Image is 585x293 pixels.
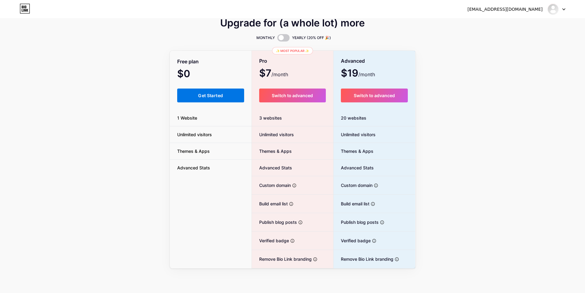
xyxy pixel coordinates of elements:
[333,237,371,244] span: Verified badge
[358,71,375,78] span: /month
[333,131,376,138] span: Unlimited visitors
[252,131,294,138] span: Unlimited visitors
[252,164,292,171] span: Advanced Stats
[252,182,291,188] span: Custom domain
[259,56,267,66] span: Pro
[341,69,375,78] span: $19
[220,19,365,27] span: Upgrade for (a whole lot) more
[252,237,289,244] span: Verified badge
[170,131,219,138] span: Unlimited visitors
[333,164,374,171] span: Advanced Stats
[256,35,275,41] span: MONTHLY
[252,110,333,126] div: 3 websites
[272,93,313,98] span: Switch to advanced
[333,148,373,154] span: Themes & Apps
[341,89,408,102] button: Switch to advanced
[333,219,379,225] span: Publish blog posts
[292,35,331,41] span: YEARLY (20% OFF 🎉)
[252,256,312,262] span: Remove Bio Link branding
[252,219,297,225] span: Publish blog posts
[177,89,244,102] button: Get Started
[252,148,292,154] span: Themes & Apps
[272,47,313,54] div: ✨ Most popular ✨
[547,3,559,15] img: vk8cassino
[341,56,365,66] span: Advanced
[271,71,288,78] span: /month
[198,93,223,98] span: Get Started
[259,69,288,78] span: $7
[467,6,543,13] div: [EMAIL_ADDRESS][DOMAIN_NAME]
[177,56,199,67] span: Free plan
[252,200,288,207] span: Build email list
[333,110,415,126] div: 20 websites
[170,164,217,171] span: Advanced Stats
[333,256,393,262] span: Remove Bio Link branding
[333,182,372,188] span: Custom domain
[170,115,205,121] span: 1 Website
[333,200,369,207] span: Build email list
[259,89,326,102] button: Switch to advanced
[354,93,395,98] span: Switch to advanced
[170,148,217,154] span: Themes & Apps
[177,70,207,79] span: $0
